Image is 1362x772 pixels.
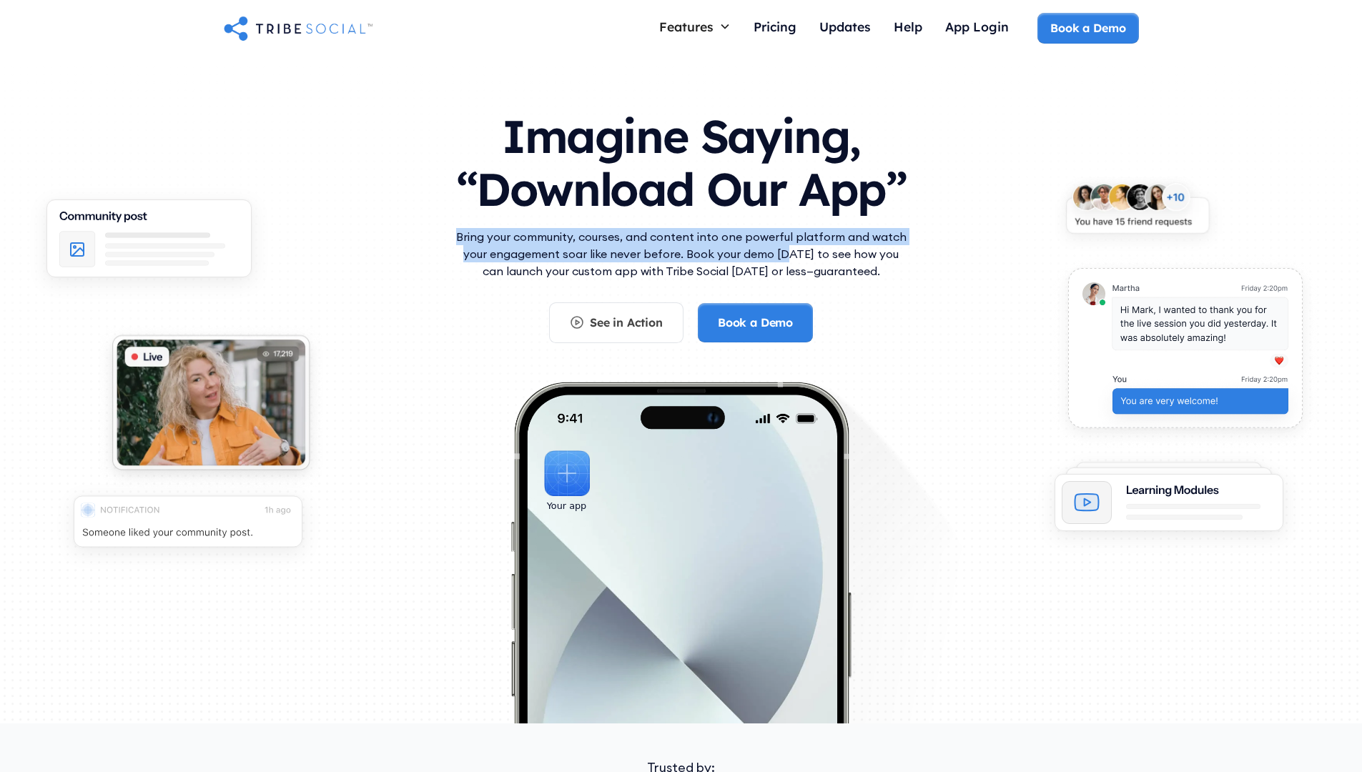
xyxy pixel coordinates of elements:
[95,322,327,492] img: An illustration of Live video
[453,228,910,279] p: Bring your community, courses, and content into one powerful platform and watch your engagement s...
[549,302,684,342] a: See in Action
[754,19,796,34] div: Pricing
[27,186,271,302] img: An illustration of Community Feed
[894,19,922,34] div: Help
[819,19,871,34] div: Updates
[648,13,742,40] div: Features
[934,13,1020,44] a: App Login
[659,19,714,34] div: Features
[453,96,910,222] h1: Imagine Saying, “Download Our App”
[590,315,663,330] div: See in Action
[1037,13,1138,43] a: Book a Demo
[224,14,372,42] a: home
[882,13,934,44] a: Help
[54,482,322,571] img: An illustration of push notification
[1035,451,1303,555] img: An illustration of Learning Modules
[1049,171,1226,255] img: An illustration of New friends requests
[808,13,882,44] a: Updates
[945,19,1009,34] div: App Login
[742,13,808,44] a: Pricing
[547,498,586,514] div: Your app
[1049,254,1321,452] img: An illustration of chat
[698,303,813,342] a: Book a Demo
